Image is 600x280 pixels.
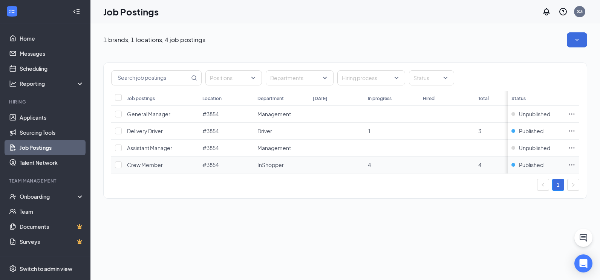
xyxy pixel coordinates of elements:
[199,123,254,140] td: #3854
[254,157,309,173] td: InShopper
[579,233,588,242] svg: ChatActive
[257,111,291,117] span: Management
[127,145,172,151] span: Assistant Manager
[254,123,309,140] td: Driver
[8,8,16,15] svg: WorkstreamLogo
[20,219,84,234] a: DocumentsCrown
[574,254,592,272] div: Open Intercom Messenger
[568,110,576,118] svg: Ellipses
[573,36,581,44] svg: SmallChevronDown
[112,71,190,85] input: Search job postings
[553,179,564,190] a: 1
[559,7,568,16] svg: QuestionInfo
[254,140,309,157] td: Management
[568,127,576,135] svg: Ellipses
[364,91,419,106] th: In progress
[9,99,83,105] div: Hiring
[519,144,550,152] span: Unpublished
[20,204,84,219] a: Team
[568,161,576,169] svg: Ellipses
[368,161,371,168] span: 4
[202,95,222,102] div: Location
[199,157,254,173] td: #3854
[568,144,576,152] svg: Ellipses
[567,179,579,191] button: right
[199,106,254,123] td: #3854
[567,179,579,191] li: Next Page
[571,183,576,187] span: right
[508,91,564,106] th: Status
[20,80,84,87] div: Reporting
[9,265,17,272] svg: Settings
[519,161,543,169] span: Published
[202,145,219,151] span: #3854
[103,36,205,44] p: 1 brands, 1 locations, 4 job postings
[519,110,550,118] span: Unpublished
[127,128,163,134] span: Delivery Driver
[257,128,272,134] span: Driver
[542,7,551,16] svg: Notifications
[541,183,545,187] span: left
[20,125,84,140] a: Sourcing Tools
[254,106,309,123] td: Management
[9,178,83,184] div: Team Management
[20,61,84,76] a: Scheduling
[127,111,170,117] span: General Manager
[103,5,159,18] h1: Job Postings
[478,128,481,134] span: 3
[20,234,84,249] a: SurveysCrown
[257,95,284,102] div: Department
[202,128,219,134] span: #3854
[191,75,197,81] svg: MagnifyingGlass
[20,140,84,155] a: Job Postings
[20,46,84,61] a: Messages
[9,193,17,200] svg: UserCheck
[20,265,72,272] div: Switch to admin view
[20,110,84,125] a: Applicants
[9,80,17,87] svg: Analysis
[368,128,371,134] span: 1
[73,8,80,15] svg: Collapse
[309,91,364,106] th: [DATE]
[419,91,474,106] th: Hired
[202,161,219,168] span: #3854
[257,145,291,151] span: Management
[202,111,219,117] span: #3854
[20,193,78,200] div: Onboarding
[537,179,549,191] li: Previous Page
[199,140,254,157] td: #3854
[574,229,592,247] button: ChatActive
[478,161,481,168] span: 4
[127,95,155,102] div: Job postings
[257,161,284,168] span: InShopper
[127,161,163,168] span: Crew Member
[537,179,549,191] button: left
[519,127,543,135] span: Published
[567,32,587,47] button: SmallChevronDown
[20,31,84,46] a: Home
[20,155,84,170] a: Talent Network
[577,8,583,15] div: S3
[474,91,530,106] th: Total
